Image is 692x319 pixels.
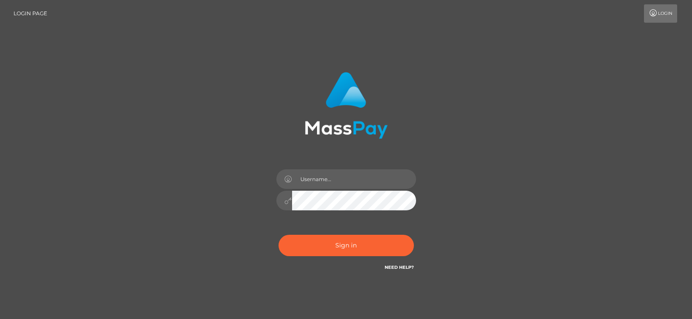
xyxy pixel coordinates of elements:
[644,4,677,23] a: Login
[305,72,388,139] img: MassPay Login
[279,235,414,256] button: Sign in
[385,264,414,270] a: Need Help?
[14,4,47,23] a: Login Page
[292,169,416,189] input: Username...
